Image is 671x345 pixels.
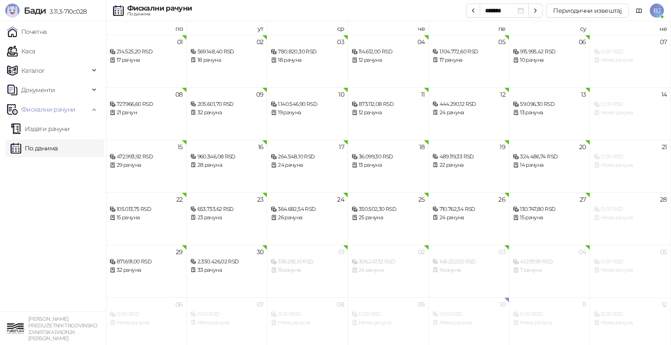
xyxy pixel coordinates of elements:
[660,196,667,202] div: 28
[432,153,506,161] div: 489.119,33 RSD
[662,144,667,150] div: 21
[594,266,667,274] div: Нема рачуна
[339,144,344,150] div: 17
[187,192,268,245] td: 2025-09-23
[594,48,667,56] div: 0,00 RSD
[513,310,586,319] div: 0,00 RSD
[580,196,586,202] div: 27
[498,196,505,202] div: 26
[500,144,505,150] div: 19
[513,258,586,266] div: 41.297,90 RSD
[509,192,590,245] td: 2025-09-27
[190,153,264,161] div: 960.346,08 RSD
[429,87,510,140] td: 2025-09-12
[348,21,429,35] th: че
[594,153,667,161] div: 0,00 RSD
[421,91,425,97] div: 11
[110,100,183,109] div: 727.966,60 RSD
[429,35,510,87] td: 2025-09-05
[348,87,429,140] td: 2025-09-11
[106,87,187,140] td: 2025-09-08
[176,249,183,255] div: 29
[432,266,506,274] div: 9 рачуна
[21,101,75,118] span: Фискални рачуни
[46,7,87,15] span: 3.11.3-710c028
[352,266,425,274] div: 24 рачуна
[106,192,187,245] td: 2025-09-22
[178,144,183,150] div: 15
[579,249,586,255] div: 04
[348,35,429,87] td: 2025-09-04
[432,319,506,327] div: Нема рачуна
[267,140,348,192] td: 2025-09-17
[352,153,425,161] div: 36.099,30 RSD
[417,301,425,307] div: 09
[352,100,425,109] div: 873.112,08 RSD
[110,48,183,56] div: 214.525,20 RSD
[187,245,268,297] td: 2025-09-30
[432,56,506,64] div: 17 рачуна
[594,214,667,222] div: Нема рачуна
[106,245,187,297] td: 2025-09-29
[175,91,183,97] div: 08
[187,21,268,35] th: ут
[352,214,425,222] div: 25 рачуна
[352,319,425,327] div: Нема рачуна
[509,35,590,87] td: 2025-09-06
[177,39,183,45] div: 01
[256,91,264,97] div: 09
[513,109,586,117] div: 13 рачуна
[267,192,348,245] td: 2025-09-24
[190,266,264,274] div: 33 рачуна
[432,214,506,222] div: 24 рачуна
[7,42,35,60] a: Каса
[594,319,667,327] div: Нема рачуна
[509,87,590,140] td: 2025-09-13
[271,205,344,214] div: 364.682,54 RSD
[432,48,506,56] div: 1.104.772,60 RSD
[513,214,586,222] div: 15 рачуна
[7,320,25,337] img: 64x64-companyLogo-82da5d90-fd56-4d4e-a6cd-cc51c66be7ee.png
[429,140,510,192] td: 2025-09-19
[190,161,264,169] div: 28 рачуна
[267,245,348,297] td: 2025-10-01
[582,301,586,307] div: 11
[257,301,264,307] div: 07
[513,161,586,169] div: 14 рачуна
[632,4,646,18] a: Документација
[500,301,505,307] div: 10
[175,301,183,307] div: 06
[348,140,429,192] td: 2025-09-18
[271,153,344,161] div: 264.548,10 RSD
[352,56,425,64] div: 12 рачуна
[498,249,505,255] div: 03
[509,21,590,35] th: су
[429,245,510,297] td: 2025-10-03
[513,48,586,56] div: 915.995,42 RSD
[271,56,344,64] div: 18 рачуна
[348,192,429,245] td: 2025-09-25
[432,258,506,266] div: 148.222,50 RSD
[267,35,348,87] td: 2025-09-03
[660,249,667,255] div: 05
[348,245,429,297] td: 2025-10-02
[106,21,187,35] th: по
[352,161,425,169] div: 13 рачуна
[11,139,57,157] a: По данима
[419,144,425,150] div: 18
[337,196,344,202] div: 24
[432,161,506,169] div: 22 рачуна
[110,153,183,161] div: 472.993,92 RSD
[106,35,187,87] td: 2025-09-01
[190,56,264,64] div: 18 рачуна
[352,109,425,117] div: 12 рачуна
[110,161,183,169] div: 29 рачуна
[337,39,344,45] div: 03
[546,4,629,18] button: Периодични извештај
[187,140,268,192] td: 2025-09-16
[594,258,667,266] div: 0,00 RSD
[257,196,264,202] div: 23
[257,249,264,255] div: 30
[110,214,183,222] div: 15 рачуна
[187,87,268,140] td: 2025-09-09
